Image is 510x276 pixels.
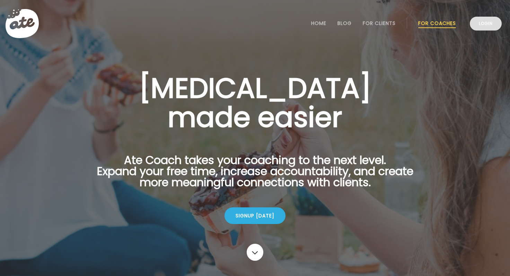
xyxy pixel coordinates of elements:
[337,20,352,26] a: Blog
[418,20,456,26] a: For Coaches
[311,20,326,26] a: Home
[86,74,424,132] h1: [MEDICAL_DATA] made easier
[470,17,502,31] a: Login
[225,207,285,224] div: Signup [DATE]
[363,20,396,26] a: For Clients
[86,155,424,196] p: Ate Coach takes your coaching to the next level. Expand your free time, increase accountability, ...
